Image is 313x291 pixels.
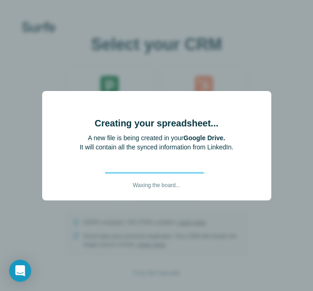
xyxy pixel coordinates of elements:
h4: Creating your spreadsheet... [94,117,218,130]
p: Waxing the board... [133,174,181,189]
p: A new file is being created in your [80,133,233,143]
b: Google Drive. [183,134,225,142]
p: It will contain all the synced information from LinkedIn. [80,143,233,152]
div: Open Intercom Messenger [9,260,31,282]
